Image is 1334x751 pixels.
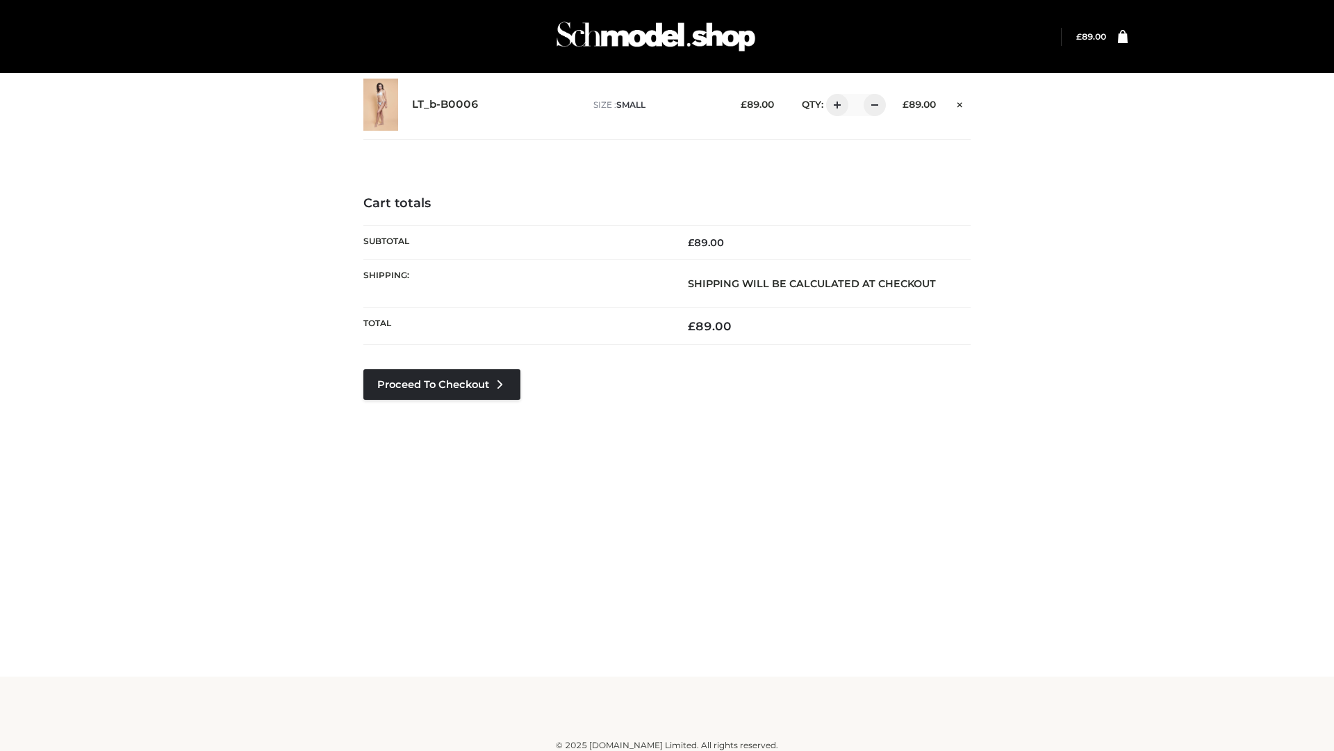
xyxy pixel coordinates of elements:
[1076,31,1082,42] span: £
[688,236,694,249] span: £
[363,369,520,400] a: Proceed to Checkout
[741,99,774,110] bdi: 89.00
[363,196,971,211] h4: Cart totals
[688,277,936,290] strong: Shipping will be calculated at checkout
[741,99,747,110] span: £
[1076,31,1106,42] a: £89.00
[1076,31,1106,42] bdi: 89.00
[788,94,881,116] div: QTY:
[412,98,479,111] a: LT_b-B0006
[688,236,724,249] bdi: 89.00
[616,99,645,110] span: SMALL
[903,99,909,110] span: £
[363,259,667,307] th: Shipping:
[363,225,667,259] th: Subtotal
[688,319,695,333] span: £
[950,94,971,112] a: Remove this item
[688,319,732,333] bdi: 89.00
[363,308,667,345] th: Total
[593,99,719,111] p: size :
[903,99,936,110] bdi: 89.00
[552,9,760,64] img: Schmodel Admin 964
[363,79,398,131] img: LT_b-B0006 - SMALL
